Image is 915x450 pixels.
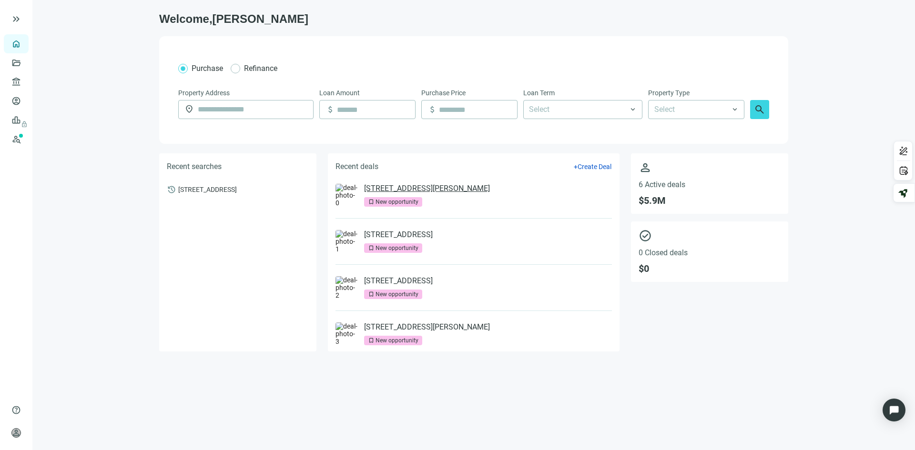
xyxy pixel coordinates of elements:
[376,336,418,345] div: New opportunity
[574,163,578,170] span: +
[639,263,781,274] span: $ 0
[335,276,358,299] img: deal-photo-2
[192,64,223,73] span: Purchase
[523,88,555,98] span: Loan Term
[364,230,433,240] a: [STREET_ADDRESS]
[368,337,375,344] span: bookmark
[368,199,375,205] span: bookmark
[364,276,433,286] a: [STREET_ADDRESS]
[335,230,358,253] img: deal-photo-1
[573,162,612,171] button: +Create Deal
[639,180,781,189] span: 6 Active deals
[639,229,781,242] span: check_circle
[639,161,781,174] span: person
[427,105,437,114] span: attach_money
[368,245,375,251] span: bookmark
[184,104,194,114] span: location_on
[376,290,418,299] div: New opportunity
[11,428,21,438] span: person
[648,88,690,98] span: Property Type
[178,185,237,193] span: [STREET_ADDRESS]
[335,184,358,207] img: deal-photo-0
[364,184,490,193] a: [STREET_ADDRESS][PERSON_NAME]
[178,88,230,98] span: Property Address
[167,161,222,172] h5: Recent searches
[364,322,490,332] a: [STREET_ADDRESS][PERSON_NAME]
[159,11,788,27] h1: Welcome, [PERSON_NAME]
[376,243,418,253] div: New opportunity
[639,248,781,257] span: 0 Closed deals
[325,105,335,114] span: attach_money
[578,163,611,170] span: Create Deal
[754,104,765,115] span: search
[883,399,905,421] div: Open Intercom Messenger
[750,100,769,119] button: search
[11,405,21,415] span: help
[421,88,466,98] span: Purchase Price
[368,291,375,298] span: bookmark
[335,161,378,172] h5: Recent deals
[167,185,176,194] span: history
[335,322,358,345] img: deal-photo-3
[10,13,22,25] button: keyboard_double_arrow_right
[376,197,418,207] div: New opportunity
[639,195,781,206] span: $ 5.9M
[244,64,277,73] span: Refinance
[319,88,360,98] span: Loan Amount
